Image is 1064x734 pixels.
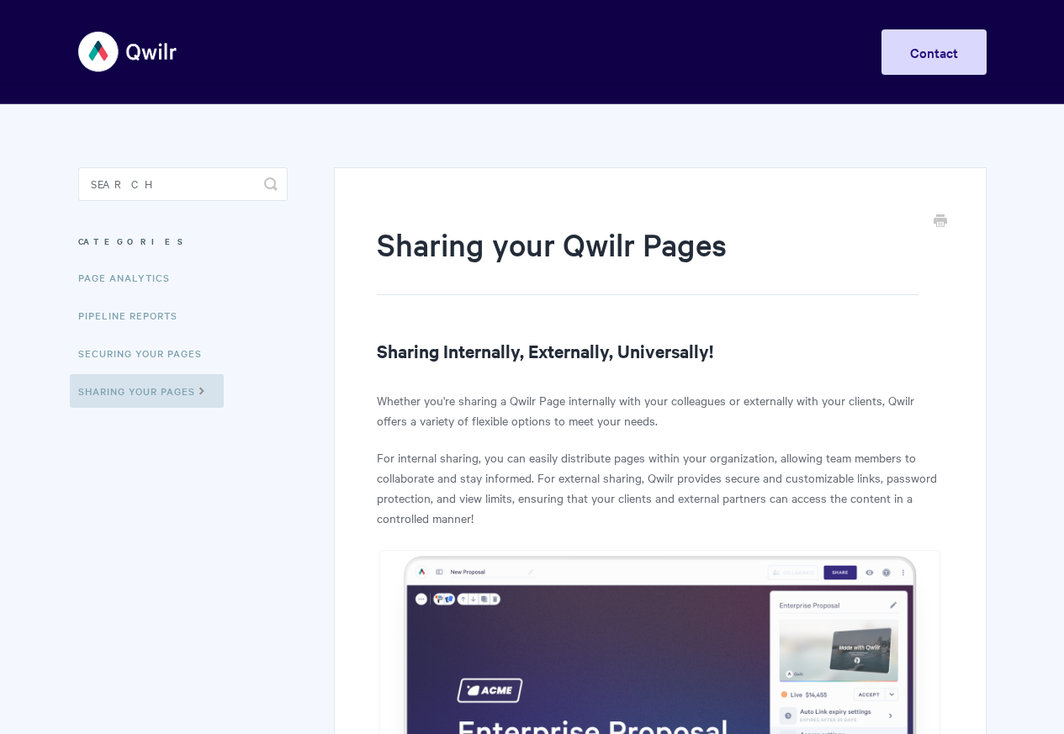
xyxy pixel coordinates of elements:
h1: Sharing your Qwilr Pages [377,223,918,295]
img: Qwilr Help Center [78,20,178,83]
h2: Sharing Internally, Externally, Universally! [377,337,943,364]
a: Pipeline reports [78,298,190,332]
p: Whether you're sharing a Qwilr Page internally with your colleagues or externally with your clien... [377,390,943,430]
a: Sharing Your Pages [70,374,224,408]
a: Securing Your Pages [78,336,214,370]
p: For internal sharing, you can easily distribute pages within your organization, allowing team mem... [377,447,943,528]
a: Print this Article [934,213,947,231]
a: Contact [881,29,987,75]
a: Page Analytics [78,261,183,294]
h3: Categories [78,226,288,256]
input: Search [78,167,288,201]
